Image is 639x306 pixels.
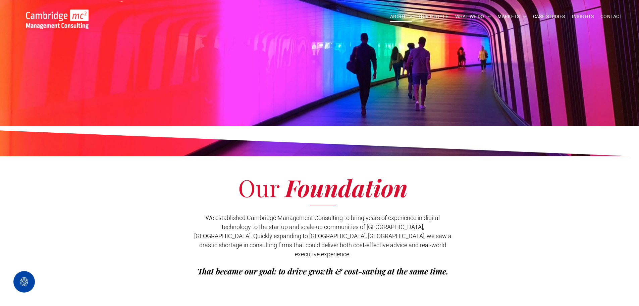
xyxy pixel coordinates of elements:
a: ABOUT [387,11,416,22]
a: OUR PEOPLE [416,11,451,22]
a: WHAT WE DO [452,11,494,22]
img: Go to Homepage [26,9,89,29]
span: Our [238,172,279,203]
a: Your Business Transformed | Cambridge Management Consulting [26,10,89,17]
span: Foundation [285,172,408,203]
a: MARKETS [494,11,529,22]
a: CASE STUDIES [530,11,569,22]
span: We established Cambridge Management Consulting to bring years of experience in digital technology... [194,214,451,258]
a: INSIGHTS [569,11,597,22]
a: CONTACT [597,11,626,22]
span: That became our goal: to drive growth & cost-saving at the same time. [197,266,448,276]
